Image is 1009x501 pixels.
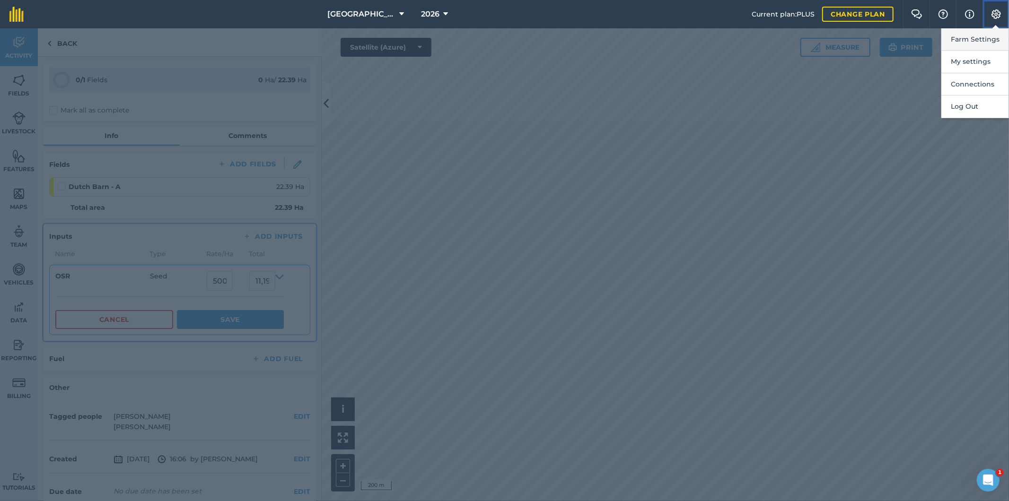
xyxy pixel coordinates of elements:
img: A question mark icon [938,9,949,19]
button: My settings [941,51,1009,73]
img: A cog icon [991,9,1002,19]
img: fieldmargin Logo [9,7,24,22]
span: 1 [996,469,1004,476]
iframe: Intercom live chat [977,469,1000,492]
img: Two speech bubbles overlapping with the left bubble in the forefront [911,9,922,19]
span: [GEOGRAPHIC_DATA] [328,9,396,20]
span: Current plan : PLUS [752,9,815,19]
button: Log Out [941,95,1009,118]
a: Change plan [822,7,894,22]
button: Farm Settings [941,28,1009,51]
img: svg+xml;base64,PHN2ZyB4bWxucz0iaHR0cDovL3d3dy53My5vcmcvMjAwMC9zdmciIHdpZHRoPSIxNyIgaGVpZ2h0PSIxNy... [965,9,974,20]
button: Connections [941,73,1009,95]
span: 2026 [421,9,439,20]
